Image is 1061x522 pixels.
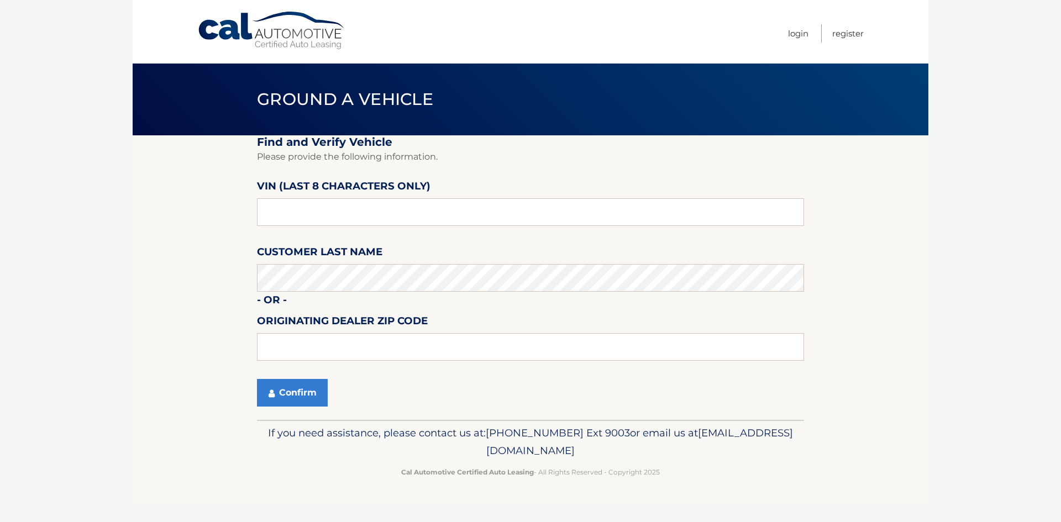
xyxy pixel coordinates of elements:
label: Customer Last Name [257,244,382,264]
label: VIN (last 8 characters only) [257,178,430,198]
span: [PHONE_NUMBER] Ext 9003 [486,426,630,439]
label: - or - [257,292,287,312]
a: Cal Automotive [197,11,346,50]
p: - All Rights Reserved - Copyright 2025 [264,466,797,478]
label: Originating Dealer Zip Code [257,313,428,333]
a: Register [832,24,864,43]
span: Ground a Vehicle [257,89,433,109]
h2: Find and Verify Vehicle [257,135,804,149]
p: Please provide the following information. [257,149,804,165]
button: Confirm [257,379,328,407]
p: If you need assistance, please contact us at: or email us at [264,424,797,460]
strong: Cal Automotive Certified Auto Leasing [401,468,534,476]
a: Login [788,24,808,43]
